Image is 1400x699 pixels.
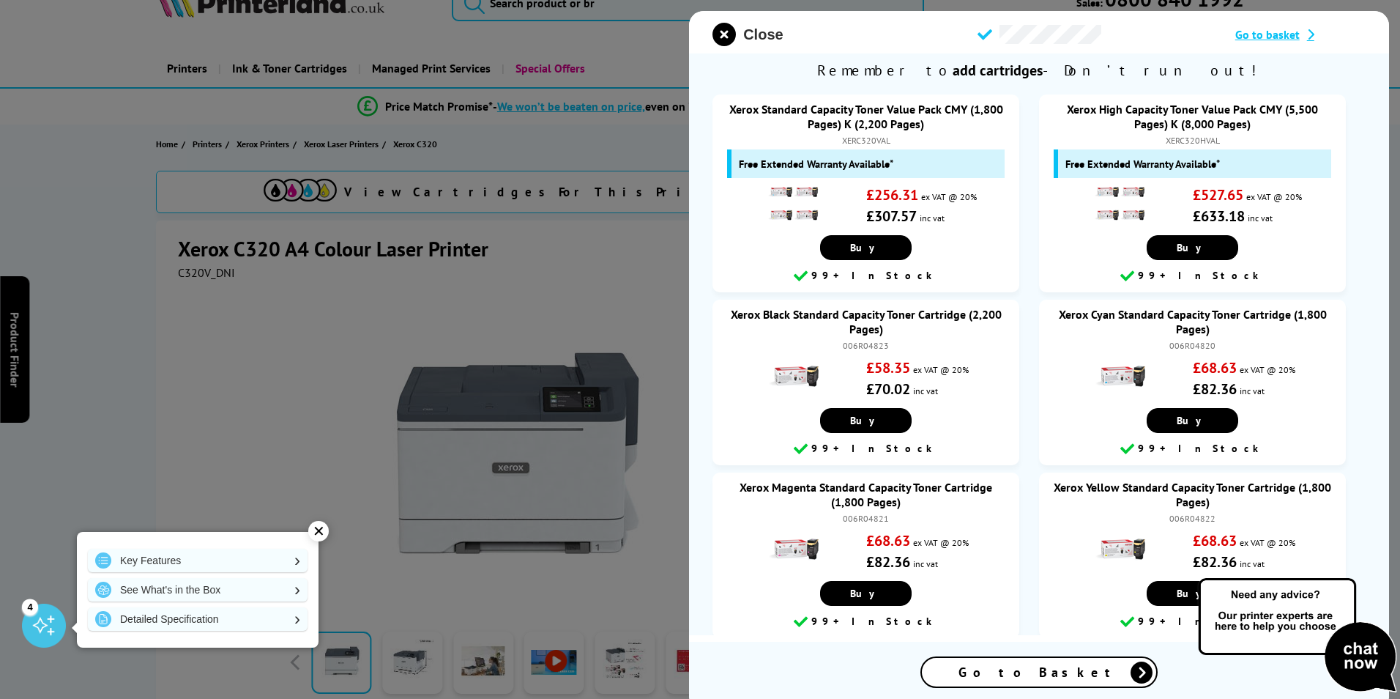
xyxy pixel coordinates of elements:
a: Xerox Cyan Standard Capacity Toner Cartridge (1,800 Pages) [1059,307,1327,336]
strong: £256.31 [866,185,918,204]
a: Xerox Standard Capacity Toner Value Pack CMY (1,800 Pages) K (2,200 Pages) [729,102,1003,131]
div: 4 [22,599,38,615]
div: 99+ In Stock [1046,440,1338,458]
span: ex VAT @ 20% [921,191,977,202]
span: inc vat [1240,385,1265,396]
span: inc vat [913,385,938,396]
span: inc vat [913,558,938,569]
span: ex VAT @ 20% [1240,537,1295,548]
span: ex VAT @ 20% [913,364,969,375]
div: 99+ In Stock [720,440,1012,458]
span: Buy [1177,241,1208,254]
strong: £58.35 [866,358,910,377]
span: ex VAT @ 20% [1246,191,1302,202]
strong: £633.18 [1193,207,1245,226]
div: 006R04822 [1054,513,1331,524]
span: inc vat [1240,558,1265,569]
strong: £307.57 [866,207,917,226]
img: Xerox High Capacity Toner Value Pack CMY (5,500 Pages) K (8,000 Pages) [1094,178,1145,229]
div: 99+ In Stock [720,613,1012,631]
div: XERC320VAL [727,135,1005,146]
strong: £68.63 [1193,531,1237,550]
img: Xerox Magenta Standard Capacity Toner Cartridge (1,800 Pages) [767,524,819,575]
a: Go to basket [1235,27,1366,42]
img: Xerox Standard Capacity Toner Value Pack CMY (1,800 Pages) K (2,200 Pages) [767,178,819,229]
span: Go to basket [1235,27,1300,42]
span: Buy [1177,414,1208,427]
span: Buy [850,587,882,600]
span: ex VAT @ 20% [1240,364,1295,375]
div: 006R04820 [1054,340,1331,351]
span: Close [743,26,783,43]
strong: £82.36 [866,552,910,572]
span: Go to Basket [958,664,1120,681]
strong: £527.65 [1193,185,1243,204]
span: Free Extended Warranty Available* [739,157,893,171]
div: 99+ In Stock [1046,267,1338,285]
button: close modal [712,23,783,46]
div: ✕ [308,521,329,541]
span: Free Extended Warranty Available* [1065,157,1220,171]
a: Xerox Yellow Standard Capacity Toner Cartridge (1,800 Pages) [1054,480,1331,509]
img: Xerox Cyan Standard Capacity Toner Cartridge (1,800 Pages) [1094,351,1145,402]
span: Remember to - Don’t run out! [689,53,1389,87]
a: Detailed Specification [88,607,308,631]
img: Xerox Black Standard Capacity Toner Cartridge (2,200 Pages) [767,351,819,402]
a: See What's in the Box [88,578,308,602]
span: Buy [850,241,882,254]
a: Xerox High Capacity Toner Value Pack CMY (5,500 Pages) K (8,000 Pages) [1067,102,1318,131]
div: 006R04821 [727,513,1005,524]
img: Xerox Yellow Standard Capacity Toner Cartridge (1,800 Pages) [1094,524,1145,575]
a: Key Features [88,549,308,572]
strong: £82.36 [1193,380,1237,399]
img: Open Live Chat window [1195,576,1400,696]
a: Xerox Magenta Standard Capacity Toner Cartridge (1,800 Pages) [740,480,992,509]
div: 99+ In Stock [720,267,1012,285]
strong: £82.36 [1193,552,1237,572]
span: ex VAT @ 20% [913,537,969,548]
span: Buy [1177,587,1208,600]
strong: £68.63 [1193,358,1237,377]
a: Go to Basket [920,657,1158,688]
b: add cartridges [953,61,1043,80]
a: Xerox Black Standard Capacity Toner Cartridge (2,200 Pages) [731,307,1002,336]
strong: £68.63 [866,531,910,550]
strong: £70.02 [866,380,910,399]
span: inc vat [1248,212,1273,223]
span: inc vat [920,212,945,223]
div: XERC320HVAL [1054,135,1331,146]
div: 006R04823 [727,340,1005,351]
div: 99+ In Stock [1046,613,1338,631]
span: Buy [850,414,882,427]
